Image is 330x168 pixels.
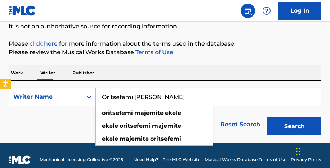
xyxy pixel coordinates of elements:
[259,4,274,18] div: Help
[9,22,321,31] p: It is not an authoritative source for recording information.
[120,122,151,129] strong: oritsefemi
[133,157,159,163] a: Need Help?
[40,157,123,163] span: Mechanical Licensing Collective © 2025
[152,122,181,129] strong: majemite
[30,40,58,47] a: click here
[102,122,118,129] strong: ekele
[217,117,264,132] a: Reset Search
[9,155,31,164] img: logo
[205,157,286,163] a: Musical Works Database Terms of Use
[38,65,57,80] p: Writer
[296,141,300,162] div: Drag
[13,93,78,101] div: Writer Name
[102,109,133,116] strong: oritsefemi
[9,39,321,48] p: Please for more information about the terms used in the database.
[267,117,321,135] button: Search
[244,6,252,15] img: search
[291,157,321,163] a: Privacy Policy
[9,5,36,16] img: MLC Logo
[9,88,321,139] form: Search Form
[165,109,181,116] strong: ekele
[278,2,321,20] a: Log In
[120,135,149,142] strong: majemite
[150,135,181,142] strong: oritsefemi
[102,135,118,142] strong: ekele
[70,65,96,80] p: Publisher
[262,6,271,15] img: help
[294,134,330,168] iframe: Chat Widget
[134,49,173,56] a: Terms of Use
[241,4,255,18] a: Public Search
[134,109,164,116] strong: majemite
[9,48,321,57] p: Please review the Musical Works Database
[9,65,25,80] p: Work
[163,157,200,163] a: The MLC Website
